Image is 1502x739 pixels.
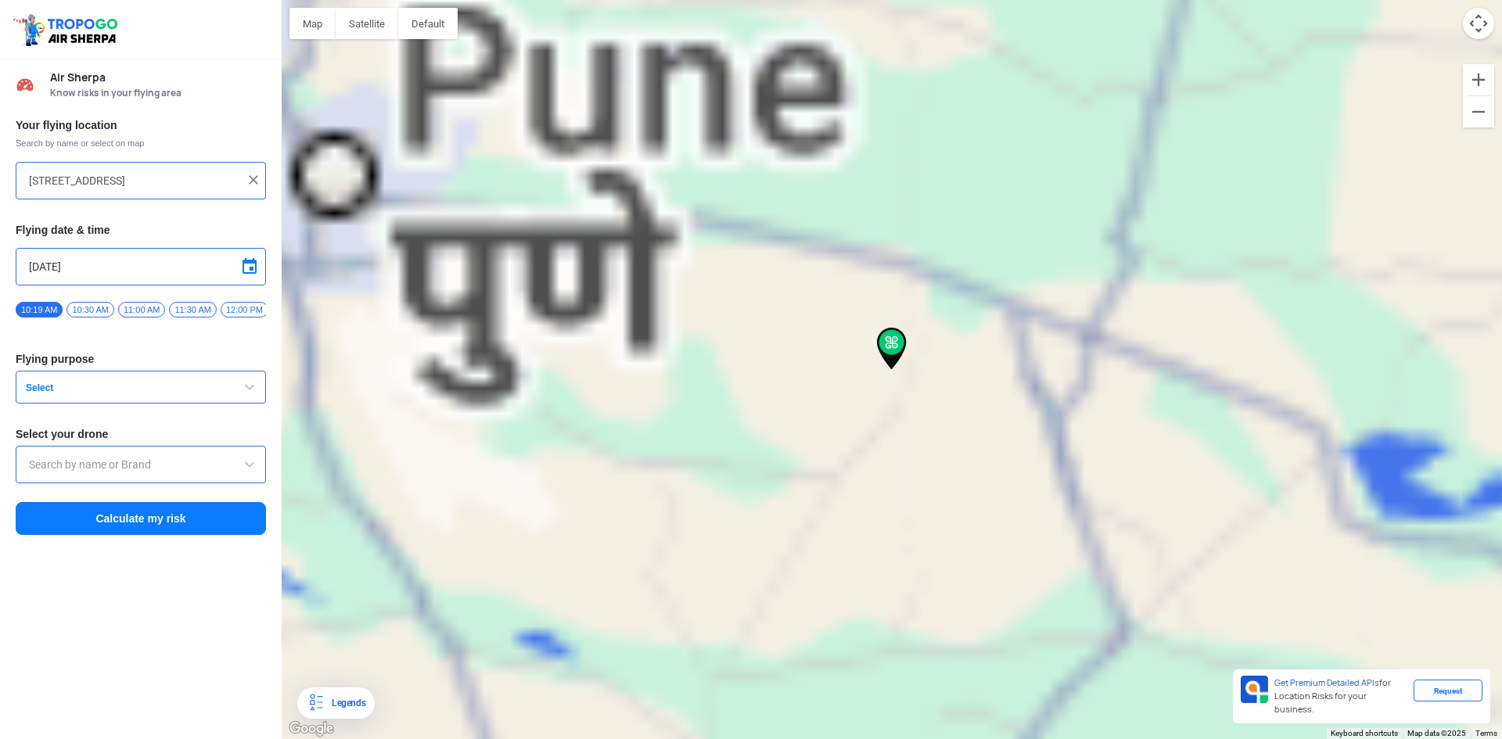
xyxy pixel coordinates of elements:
h3: Your flying location [16,120,266,131]
button: Zoom in [1463,64,1494,95]
div: for Location Risks for your business. [1268,676,1414,717]
span: Air Sherpa [50,71,266,84]
button: Calculate my risk [16,502,266,535]
span: Search by name or select on map [16,137,266,149]
img: ic_tgdronemaps.svg [12,12,123,48]
a: Open this area in Google Maps (opens a new window) [286,719,337,739]
span: 12:00 PM [221,302,268,317]
span: Select [20,382,215,394]
img: Risk Scores [16,75,34,94]
h3: Flying purpose [16,353,266,364]
h3: Flying date & time [16,224,266,235]
button: Zoom out [1463,96,1494,127]
img: Google [286,719,337,739]
span: Get Premium Detailed APIs [1274,677,1379,688]
span: Map data ©2025 [1407,729,1466,737]
button: Show street map [289,8,336,39]
img: Legends [307,694,325,712]
h3: Select your drone [16,429,266,439]
a: Terms [1475,729,1497,737]
img: ic_close.png [246,172,261,188]
button: Select [16,371,266,404]
img: Premium APIs [1241,676,1268,703]
button: Keyboard shortcuts [1331,728,1398,739]
input: Search by name or Brand [29,455,253,474]
input: Search your flying location [29,171,241,190]
span: 10:30 AM [66,302,113,317]
span: Know risks in your flying area [50,87,266,99]
button: Show satellite imagery [336,8,398,39]
button: Map camera controls [1463,8,1494,39]
input: Select Date [29,257,253,276]
span: 11:00 AM [118,302,165,317]
span: 11:30 AM [169,302,216,317]
div: Request [1414,680,1482,701]
span: 10:19 AM [16,302,63,317]
div: Legends [325,694,365,712]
